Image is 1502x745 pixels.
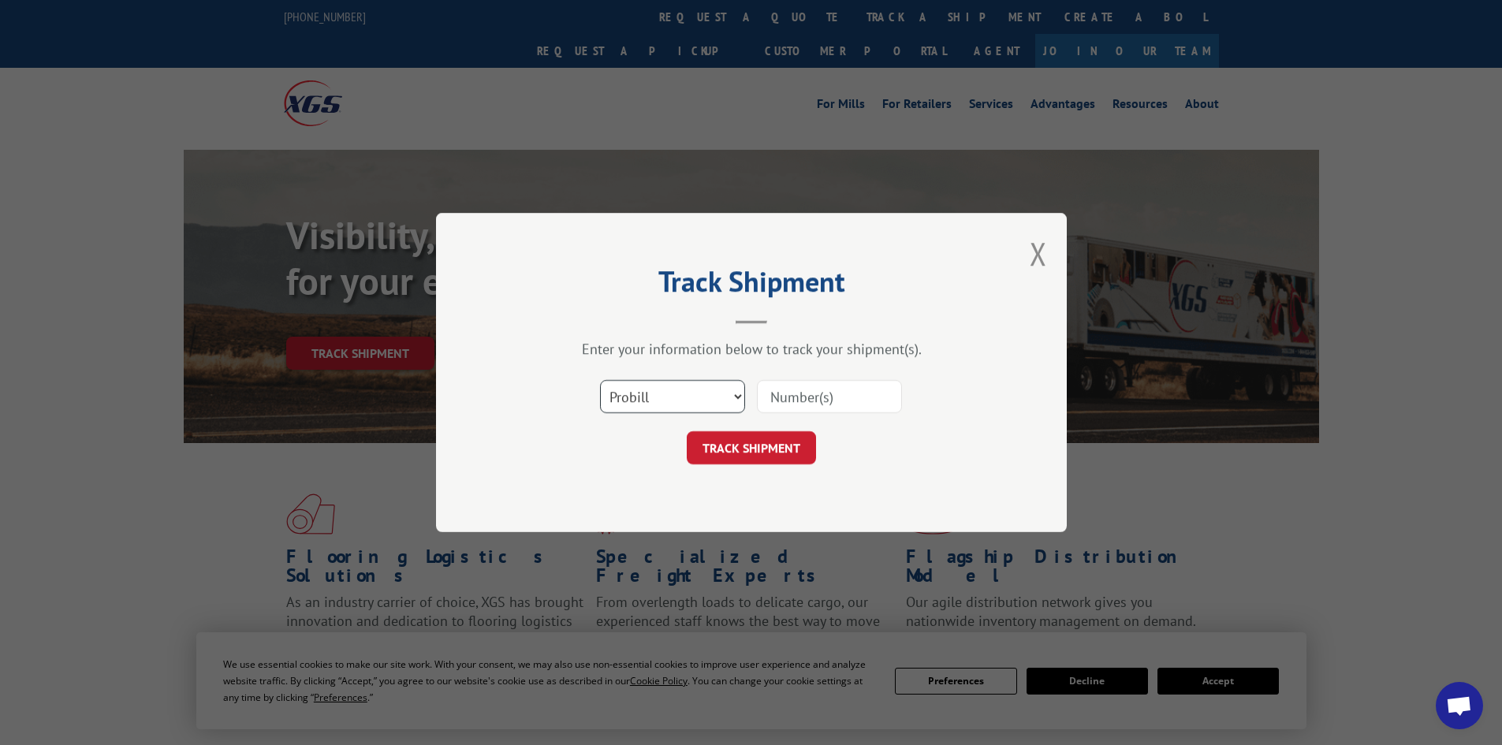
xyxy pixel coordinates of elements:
button: TRACK SHIPMENT [687,431,816,464]
input: Number(s) [757,380,902,413]
h2: Track Shipment [515,270,988,300]
div: Enter your information below to track your shipment(s). [515,340,988,358]
div: Open chat [1436,682,1483,729]
button: Close modal [1030,233,1047,274]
